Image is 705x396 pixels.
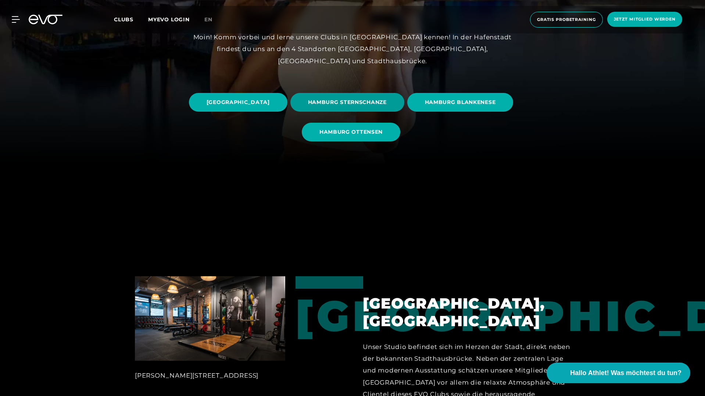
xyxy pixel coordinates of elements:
span: Gratis Probetraining [537,17,596,23]
a: MYEVO LOGIN [148,16,190,23]
a: en [204,15,221,24]
span: Clubs [114,16,133,23]
span: HAMBURG STERNSCHANZE [308,98,387,106]
span: Jetzt Mitglied werden [614,16,676,22]
span: en [204,16,212,23]
img: Hamburg, Stadthausbrücke [135,276,285,361]
a: Gratis Probetraining [528,12,605,28]
div: [PERSON_NAME][STREET_ADDRESS] [135,370,285,381]
a: Clubs [114,16,148,23]
a: HAMBURG STERNSCHANZE [290,87,407,117]
div: Moin! Komm vorbei und lerne unsere Clubs in [GEOGRAPHIC_DATA] kennen! In der Hafenstadt findest d... [187,31,518,67]
a: HAMBURG BLANKENESE [407,87,516,117]
a: [GEOGRAPHIC_DATA] [189,87,290,117]
h2: [GEOGRAPHIC_DATA], [GEOGRAPHIC_DATA] [363,295,570,330]
a: Jetzt Mitglied werden [605,12,684,28]
span: [GEOGRAPHIC_DATA] [207,98,270,106]
span: Hallo Athlet! Was möchtest du tun? [570,368,681,378]
span: HAMBURG OTTENSEN [319,128,383,136]
a: HAMBURG OTTENSEN [302,117,403,147]
span: HAMBURG BLANKENESE [425,98,496,106]
button: Hallo Athlet! Was möchtest du tun? [547,363,690,383]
